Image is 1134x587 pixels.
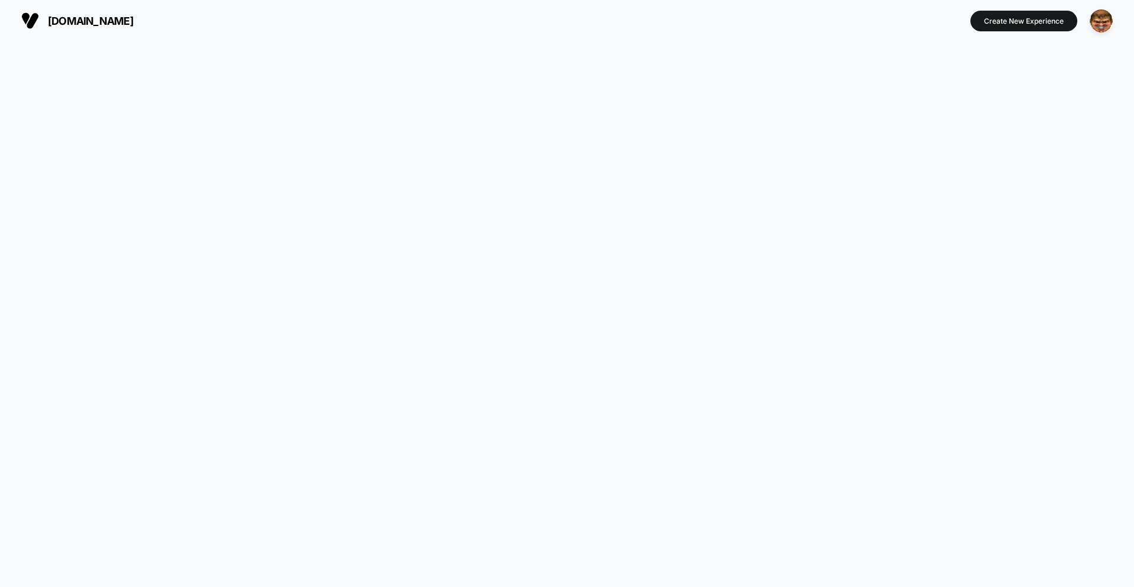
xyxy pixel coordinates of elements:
img: Visually logo [21,12,39,30]
button: [DOMAIN_NAME] [18,11,137,30]
span: [DOMAIN_NAME] [48,15,133,27]
button: Create New Experience [970,11,1077,31]
img: ppic [1090,9,1113,33]
button: ppic [1086,9,1116,33]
